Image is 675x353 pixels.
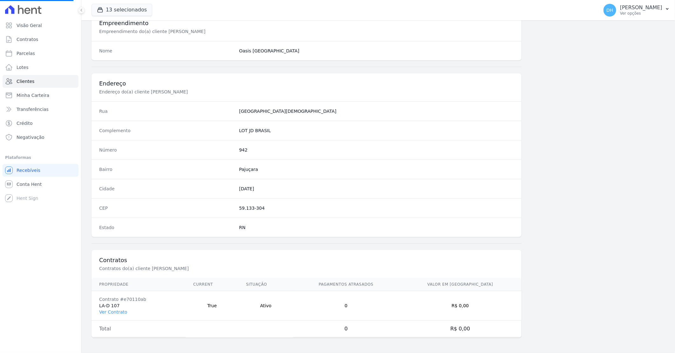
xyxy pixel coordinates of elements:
a: Contratos [3,33,78,46]
dt: Estado [99,224,234,231]
dd: RN [239,224,514,231]
a: Ver Contrato [99,309,127,315]
h3: Endereço [99,80,514,87]
span: Contratos [17,36,38,43]
a: Transferências [3,103,78,116]
span: Clientes [17,78,34,85]
a: Negativação [3,131,78,144]
p: Ver opções [620,11,662,16]
a: Crédito [3,117,78,130]
p: Endereço do(a) cliente [PERSON_NAME] [99,89,313,95]
dd: [DATE] [239,186,514,192]
td: 0 [293,321,399,337]
div: Plataformas [5,154,76,161]
a: Minha Carteira [3,89,78,102]
dd: [GEOGRAPHIC_DATA][DEMOGRAPHIC_DATA] [239,108,514,114]
th: Valor em [GEOGRAPHIC_DATA] [399,278,522,291]
th: Propriedade [92,278,186,291]
a: Visão Geral [3,19,78,32]
p: Contratos do(a) cliente [PERSON_NAME] [99,265,313,272]
th: Current [186,278,238,291]
td: Total [92,321,186,337]
h3: Contratos [99,256,514,264]
td: LA-D 107 [92,291,186,321]
span: Negativação [17,134,44,140]
dd: Pajuçara [239,166,514,173]
th: Situação [238,278,293,291]
dd: Oasis [GEOGRAPHIC_DATA] [239,48,514,54]
td: True [186,291,238,321]
span: Visão Geral [17,22,42,29]
a: Recebíveis [3,164,78,177]
span: Recebíveis [17,167,40,173]
a: Lotes [3,61,78,74]
dt: CEP [99,205,234,211]
dd: 942 [239,147,514,153]
button: DH [PERSON_NAME] Ver opções [598,1,675,19]
span: Parcelas [17,50,35,57]
div: Contrato #e70110ab [99,296,178,302]
span: DH [606,8,613,12]
dt: Rua [99,108,234,114]
p: [PERSON_NAME] [620,4,662,11]
td: 0 [293,291,399,321]
th: Pagamentos Atrasados [293,278,399,291]
a: Conta Hent [3,178,78,191]
a: Parcelas [3,47,78,60]
dd: 59.133-304 [239,205,514,211]
span: Lotes [17,64,29,71]
dt: Nome [99,48,234,54]
span: Conta Hent [17,181,42,187]
dt: Número [99,147,234,153]
td: R$ 0,00 [399,321,522,337]
a: Clientes [3,75,78,88]
td: R$ 0,00 [399,291,522,321]
dt: Cidade [99,186,234,192]
span: Transferências [17,106,49,112]
span: Crédito [17,120,33,126]
dt: Complemento [99,127,234,134]
span: Minha Carteira [17,92,49,98]
button: 13 selecionados [92,4,152,16]
dt: Bairro [99,166,234,173]
p: Empreendimento do(a) cliente [PERSON_NAME] [99,28,313,35]
td: Ativo [238,291,293,321]
h3: Empreendimento [99,19,514,27]
dd: LOT JD BRASIL [239,127,514,134]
